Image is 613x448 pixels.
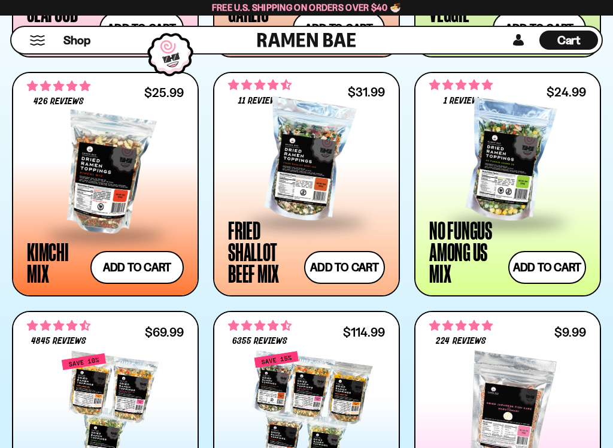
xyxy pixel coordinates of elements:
span: 4.76 stars [27,78,90,94]
span: 5.00 stars [429,77,493,93]
div: No Fungus Among Us Mix [429,219,502,284]
div: Kimchi Mix [27,241,84,284]
div: Cart [539,27,598,53]
button: Mobile Menu Trigger [29,35,45,46]
button: Add to cart [304,251,385,284]
span: 224 reviews [436,337,485,346]
a: 4.64 stars 11 reviews $31.99 Fried Shallot Beef Mix Add to cart [213,72,400,297]
span: 4.64 stars [228,77,292,93]
div: $25.99 [144,87,184,98]
span: Free U.S. Shipping on Orders over $40 🍜 [212,2,402,13]
div: $69.99 [145,326,184,338]
a: Shop [63,31,90,50]
a: 4.76 stars 426 reviews $25.99 Kimchi Mix Add to cart [12,72,199,297]
div: $9.99 [554,326,586,338]
div: Fried Shallot Beef Mix [228,219,298,284]
span: 426 reviews [34,97,84,107]
a: 5.00 stars 1 review $24.99 No Fungus Among Us Mix Add to cart [414,72,601,297]
span: Cart [557,33,581,47]
div: $31.99 [348,86,385,98]
button: Add to cart [508,251,586,284]
div: $114.99 [343,326,385,338]
span: 11 reviews [238,96,281,106]
span: Shop [63,32,90,49]
span: 4.63 stars [228,318,292,334]
span: 6355 reviews [232,337,287,346]
button: Add to cart [90,251,184,284]
span: 4845 reviews [31,337,86,346]
span: 4.76 stars [429,318,493,334]
span: 4.71 stars [27,318,90,334]
span: 1 review [444,96,478,106]
div: $24.99 [547,86,586,98]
